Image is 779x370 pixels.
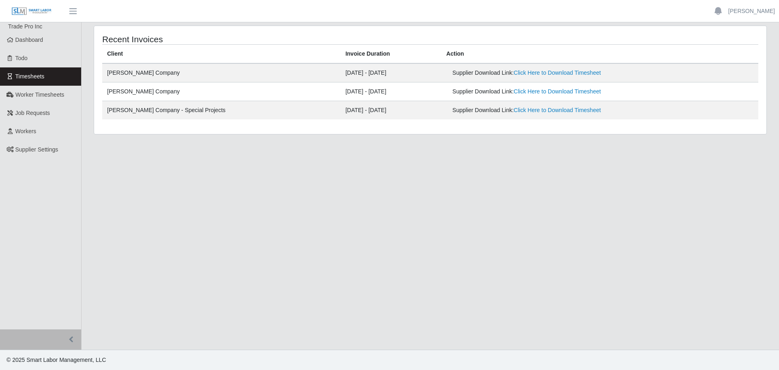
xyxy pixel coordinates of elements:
td: [PERSON_NAME] Company [102,82,340,101]
td: [PERSON_NAME] Company [102,63,340,82]
a: Click Here to Download Timesheet [514,69,601,76]
a: Click Here to Download Timesheet [514,107,601,113]
td: [DATE] - [DATE] [340,82,441,101]
td: [DATE] - [DATE] [340,63,441,82]
span: Todo [15,55,28,61]
img: SLM Logo [11,7,52,16]
div: Supplier Download Link: [452,106,645,115]
div: Supplier Download Link: [452,87,645,96]
span: Trade Pro Inc [8,23,42,30]
th: Invoice Duration [340,45,441,64]
a: Click Here to Download Timesheet [514,88,601,95]
span: Job Requests [15,110,50,116]
span: Supplier Settings [15,146,58,153]
h4: Recent Invoices [102,34,368,44]
th: Action [441,45,758,64]
td: [DATE] - [DATE] [340,101,441,120]
span: Timesheets [15,73,45,80]
span: Worker Timesheets [15,91,64,98]
a: [PERSON_NAME] [728,7,775,15]
div: Supplier Download Link: [452,69,645,77]
span: © 2025 Smart Labor Management, LLC [6,357,106,363]
span: Dashboard [15,37,43,43]
th: Client [102,45,340,64]
span: Workers [15,128,37,134]
td: [PERSON_NAME] Company - Special Projects [102,101,340,120]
